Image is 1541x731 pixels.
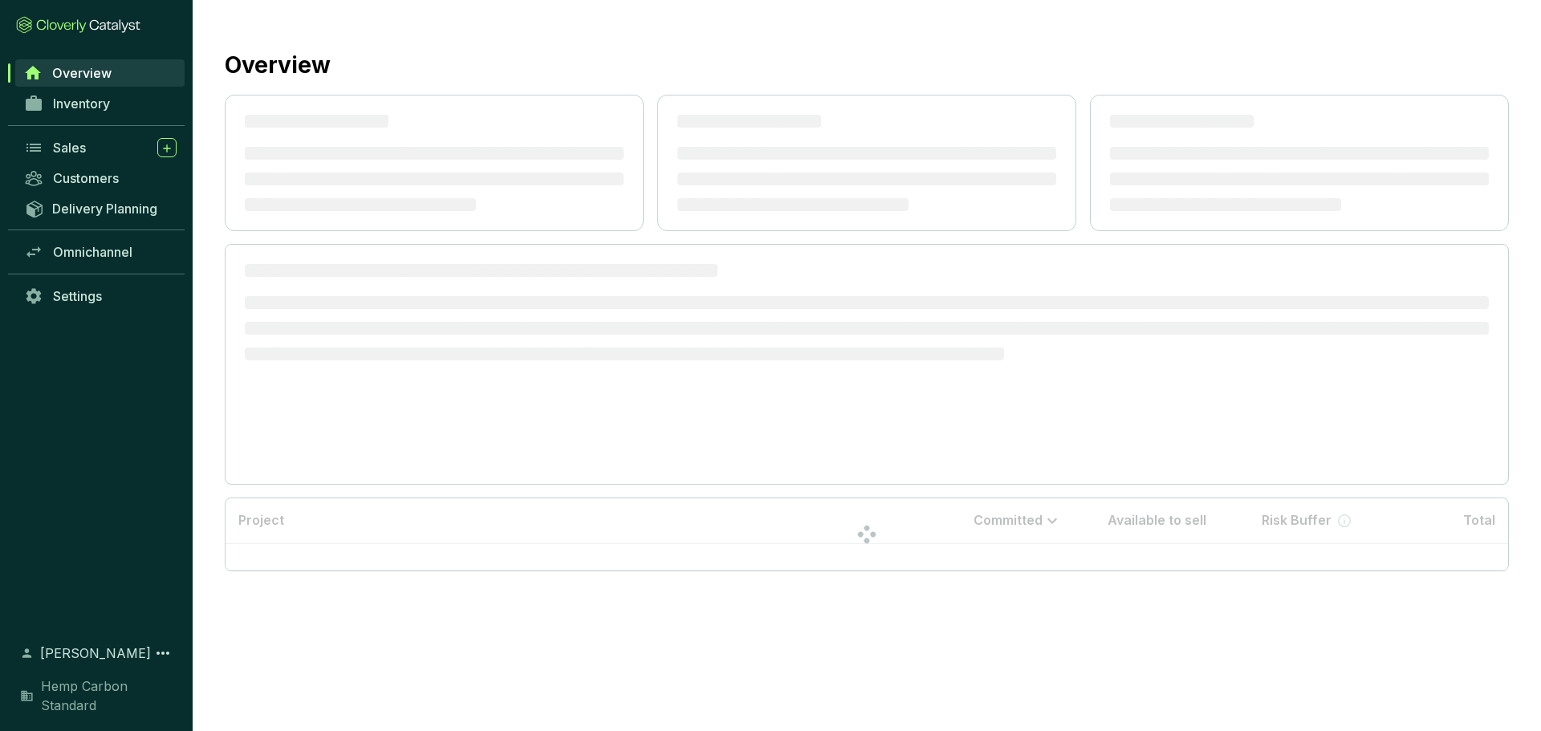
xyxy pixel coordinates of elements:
[15,59,185,87] a: Overview
[53,244,132,260] span: Omnichannel
[16,238,185,266] a: Omnichannel
[16,282,185,310] a: Settings
[225,48,331,82] h2: Overview
[52,201,157,217] span: Delivery Planning
[16,90,185,117] a: Inventory
[16,164,185,192] a: Customers
[16,134,185,161] a: Sales
[41,676,177,715] span: Hemp Carbon Standard
[40,644,151,663] span: [PERSON_NAME]
[16,195,185,221] a: Delivery Planning
[53,288,102,304] span: Settings
[53,140,86,156] span: Sales
[53,95,110,112] span: Inventory
[52,65,112,81] span: Overview
[53,170,119,186] span: Customers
